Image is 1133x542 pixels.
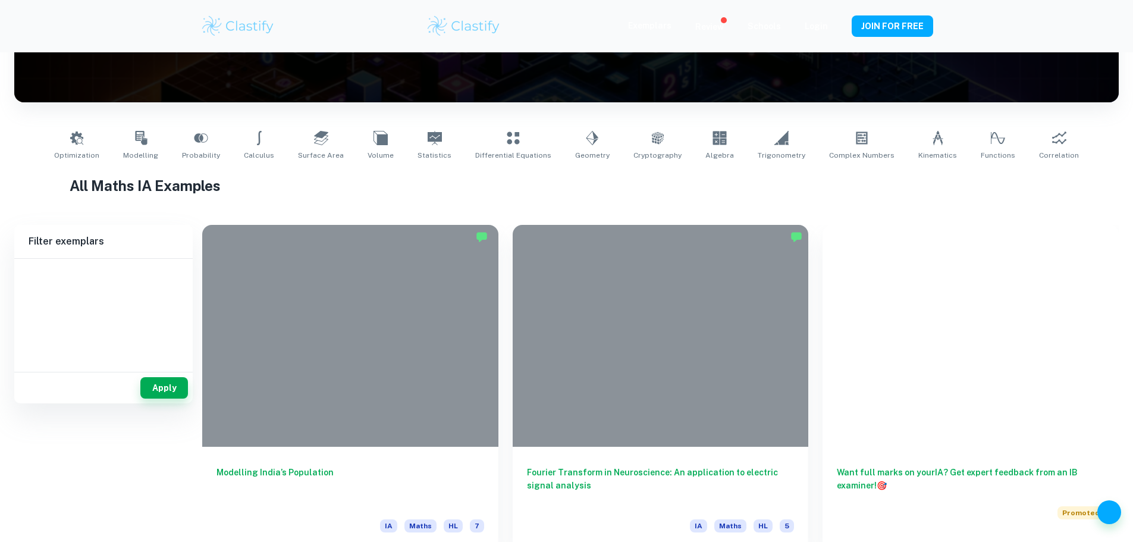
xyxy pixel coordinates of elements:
[754,519,773,532] span: HL
[575,150,610,161] span: Geometry
[790,231,802,243] img: Marked
[805,21,828,31] a: Login
[918,150,957,161] span: Kinematics
[380,519,397,532] span: IA
[216,466,484,505] h6: Modelling India’s Population
[418,150,451,161] span: Statistics
[837,466,1104,492] h6: Want full marks on your IA ? Get expert feedback from an IB examiner!
[244,150,274,161] span: Calculus
[140,377,188,399] button: Apply
[70,175,1063,196] h1: All Maths IA Examples
[404,519,437,532] span: Maths
[470,519,484,532] span: 7
[628,19,671,32] p: Exemplars
[14,225,193,258] h6: Filter exemplars
[444,519,463,532] span: HL
[829,150,895,161] span: Complex Numbers
[54,150,99,161] span: Optimization
[527,466,795,505] h6: Fourier Transform in Neuroscience: An application to electric signal analysis
[368,150,394,161] span: Volume
[877,481,887,490] span: 🎯
[298,150,344,161] span: Surface Area
[1057,506,1104,519] span: Promoted
[633,150,682,161] span: Cryptography
[1097,500,1121,524] button: Help and Feedback
[182,150,220,161] span: Probability
[758,150,805,161] span: Trigonometry
[780,519,794,532] span: 5
[1039,150,1079,161] span: Correlation
[852,15,933,37] button: JOIN FOR FREE
[200,14,276,38] img: Clastify logo
[823,225,1119,534] a: Want full marks on yourIA? Get expert feedback from an IB examiner!Promoted
[748,21,781,31] a: Schools
[981,150,1015,161] span: Functions
[705,150,734,161] span: Algebra
[476,231,488,243] img: Marked
[426,14,501,38] img: Clastify logo
[695,20,724,33] p: Review
[475,150,551,161] span: Differential Equations
[690,519,707,532] span: IA
[123,150,158,161] span: Modelling
[714,519,746,532] span: Maths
